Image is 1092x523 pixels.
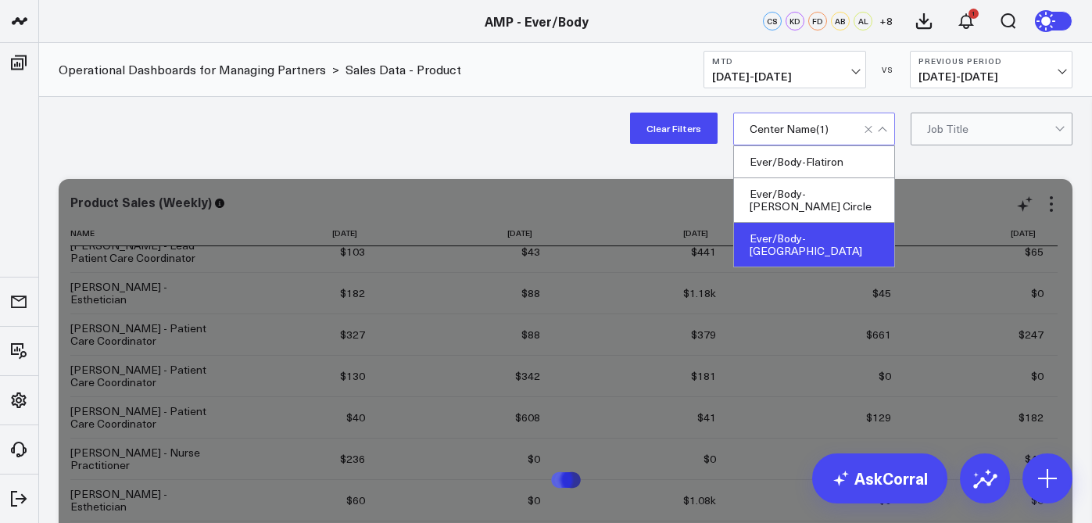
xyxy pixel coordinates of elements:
[918,70,1064,83] span: [DATE] - [DATE]
[515,410,540,425] div: $608
[485,13,589,30] a: AMP - Ever/Body
[876,12,895,30] button: +8
[831,12,850,30] div: AB
[968,9,979,19] div: 1
[521,285,540,301] div: $88
[918,56,1064,66] b: Previous Period
[905,220,1058,246] th: [DATE]
[1025,244,1044,260] div: $65
[346,493,365,508] div: $60
[697,410,716,425] div: $41
[683,493,716,508] div: $1.08k
[515,368,540,384] div: $342
[521,244,540,260] div: $43
[734,146,894,178] div: Ever/Body-Flatiron
[340,368,365,384] div: $130
[854,12,872,30] div: AL
[1031,285,1044,301] div: $0
[340,285,365,301] div: $182
[750,123,829,135] div: Center Name ( 1 )
[340,451,365,467] div: $236
[691,368,716,384] div: $181
[528,493,540,508] div: $0
[879,16,893,27] span: + 8
[70,479,227,521] td: [PERSON_NAME] - Esthetician
[712,56,857,66] b: MTD
[379,220,554,246] th: [DATE]
[346,61,461,78] a: Sales Data - Product
[734,223,894,267] div: Ever/Body-[GEOGRAPHIC_DATA]
[59,61,326,78] a: Operational Dashboards for Managing Partners
[872,285,891,301] div: $45
[874,65,902,74] div: VS
[528,451,540,467] div: $0
[879,451,891,467] div: $0
[630,113,718,144] button: Clear Filters
[808,12,827,30] div: FD
[1031,368,1044,384] div: $0
[227,220,379,246] th: [DATE]
[691,244,716,260] div: $441
[346,410,365,425] div: $40
[70,313,227,355] td: [PERSON_NAME] - Patient Care Coordinator
[879,368,891,384] div: $0
[734,178,894,223] div: Ever/Body-[PERSON_NAME] Circle
[70,272,227,313] td: [PERSON_NAME] - Esthetician
[70,438,227,479] td: [PERSON_NAME] - Nurse Practitioner
[910,51,1072,88] button: Previous Period[DATE]-[DATE]
[683,285,716,301] div: $1.18k
[554,220,729,246] th: [DATE]
[812,453,947,503] a: AskCorral
[866,327,891,342] div: $661
[70,220,227,246] th: Name
[340,327,365,342] div: $327
[763,12,782,30] div: CS
[70,396,227,438] td: [PERSON_NAME] - Patient Care Coordinator
[786,12,804,30] div: KD
[712,70,857,83] span: [DATE] - [DATE]
[704,51,866,88] button: MTD[DATE]-[DATE]
[704,451,716,467] div: $0
[59,61,339,78] div: >
[70,355,227,396] td: [PERSON_NAME] - Patient Care Coordinator
[1025,451,1044,467] div: $40
[1019,410,1044,425] div: $182
[70,231,227,272] td: [PERSON_NAME] - Lead Patient Care Coordinator
[691,327,716,342] div: $379
[730,220,905,246] th: [DATE]
[70,193,212,210] div: Product Sales (Weekly)
[340,244,365,260] div: $103
[1019,327,1044,342] div: $247
[521,327,540,342] div: $88
[866,410,891,425] div: $129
